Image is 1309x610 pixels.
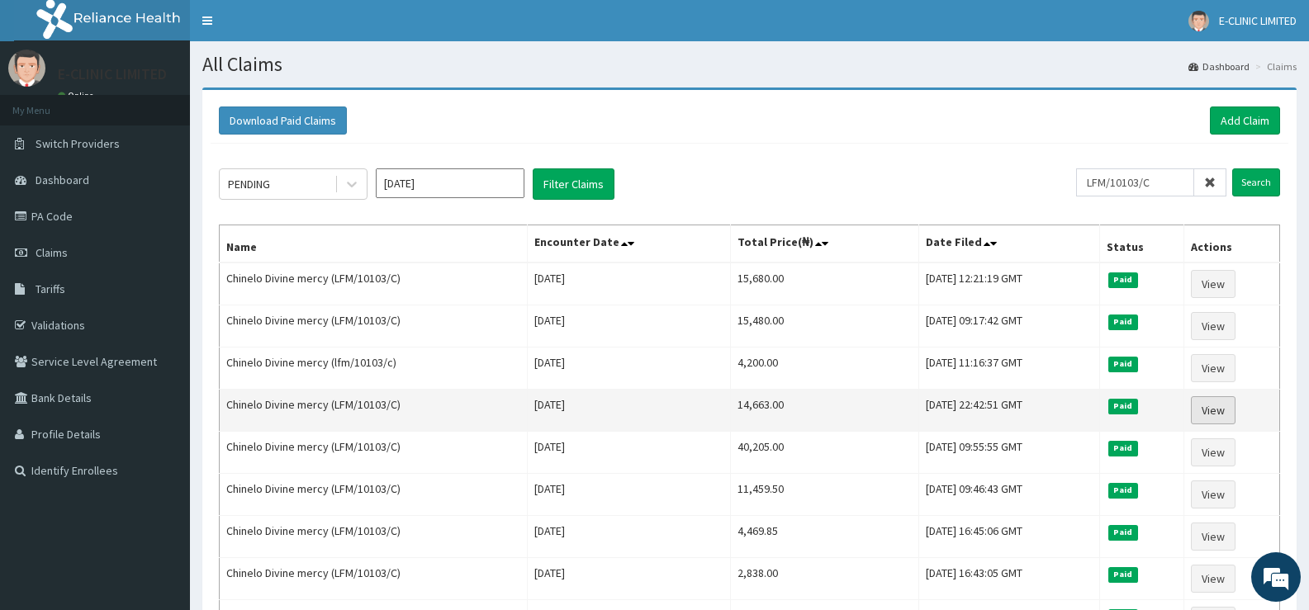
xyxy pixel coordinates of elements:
a: View [1191,354,1235,382]
span: Paid [1108,272,1138,287]
td: [DATE] [528,474,731,516]
td: [DATE] [528,432,731,474]
span: Claims [36,245,68,260]
td: [DATE] [528,516,731,558]
td: Chinelo Divine mercy (LFM/10103/C) [220,305,528,348]
td: Chinelo Divine mercy (LFM/10103/C) [220,390,528,432]
button: Download Paid Claims [219,106,347,135]
span: Paid [1108,567,1138,582]
td: [DATE] 09:55:55 GMT [918,432,1099,474]
a: View [1191,565,1235,593]
button: Filter Claims [533,168,614,200]
td: 15,480.00 [731,305,919,348]
span: Paid [1108,399,1138,414]
div: Chat with us now [86,92,277,114]
th: Name [220,225,528,263]
img: User Image [1188,11,1209,31]
th: Encounter Date [528,225,731,263]
td: 4,469.85 [731,516,919,558]
span: Switch Providers [36,136,120,151]
span: Dashboard [36,173,89,187]
a: View [1191,270,1235,298]
td: [DATE] 22:42:51 GMT [918,390,1099,432]
span: Paid [1108,357,1138,371]
img: User Image [8,50,45,87]
th: Status [1100,225,1184,263]
td: Chinelo Divine mercy (LFM/10103/C) [220,262,528,305]
a: View [1191,523,1235,551]
h1: All Claims [202,54,1297,75]
td: [DATE] 16:43:05 GMT [918,558,1099,600]
span: We're online! [96,193,228,360]
td: Chinelo Divine mercy (LFM/10103/C) [220,474,528,516]
a: Dashboard [1188,59,1250,73]
td: [DATE] [528,390,731,432]
span: Paid [1108,525,1138,540]
p: E-CLINIC LIMITED [58,67,167,82]
td: 14,663.00 [731,390,919,432]
a: Online [58,90,97,102]
input: Select Month and Year [376,168,524,198]
td: [DATE] [528,558,731,600]
th: Date Filed [918,225,1099,263]
td: [DATE] [528,262,731,305]
td: 2,838.00 [731,558,919,600]
td: Chinelo Divine mercy (LFM/10103/C) [220,516,528,558]
a: View [1191,438,1235,466]
span: E-CLINIC LIMITED [1219,13,1297,28]
td: [DATE] 09:17:42 GMT [918,305,1099,348]
td: 40,205.00 [731,432,919,474]
td: Chinelo Divine mercy (LFM/10103/C) [220,558,528,600]
textarea: Type your message and hit 'Enter' [8,422,315,480]
td: Chinelo Divine mercy (lfm/10103/c) [220,348,528,390]
a: View [1191,480,1235,508]
td: 4,200.00 [731,348,919,390]
td: 15,680.00 [731,262,919,305]
td: [DATE] 16:45:06 GMT [918,516,1099,558]
td: [DATE] 11:16:37 GMT [918,348,1099,390]
td: [DATE] 12:21:19 GMT [918,262,1099,305]
td: Chinelo Divine mercy (LFM/10103/C) [220,432,528,474]
img: d_794563401_company_1708531726252_794563401 [31,83,67,124]
input: Search [1232,168,1280,196]
td: 11,459.50 [731,474,919,516]
th: Total Price(₦) [731,225,919,263]
div: Minimize live chat window [271,8,311,48]
th: Actions [1183,225,1279,263]
a: View [1191,396,1235,424]
td: [DATE] [528,348,731,390]
a: View [1191,312,1235,340]
span: Tariffs [36,281,65,296]
a: Add Claim [1210,106,1280,135]
span: Paid [1108,441,1138,456]
span: Paid [1108,314,1138,329]
td: [DATE] 09:46:43 GMT [918,474,1099,516]
li: Claims [1251,59,1297,73]
td: [DATE] [528,305,731,348]
div: PENDING [228,176,270,192]
input: Search by HMO ID [1076,168,1194,196]
span: Paid [1108,483,1138,498]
